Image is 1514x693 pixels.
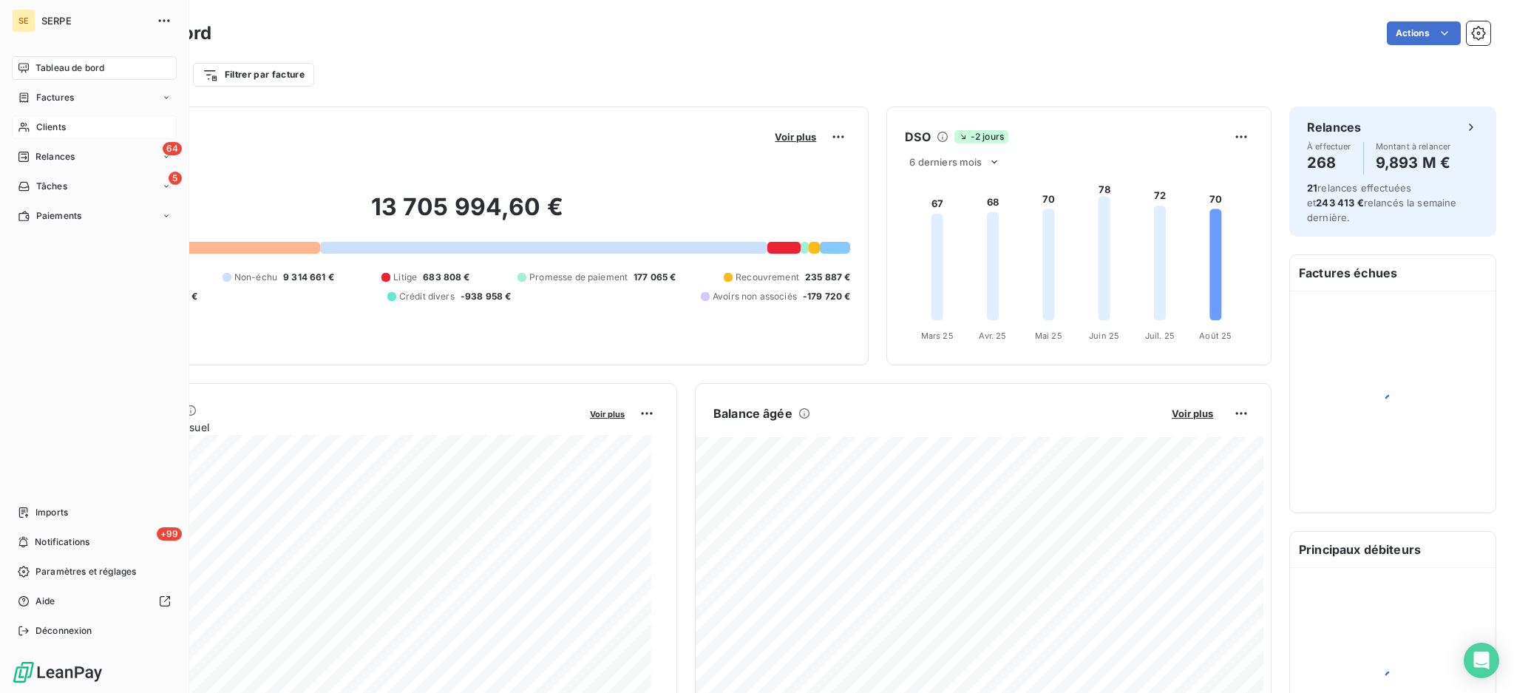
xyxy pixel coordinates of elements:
h4: 268 [1307,151,1351,175]
button: Voir plus [770,130,821,143]
span: Non-échu [234,271,277,284]
span: Déconnexion [35,624,92,638]
span: 235 887 € [805,271,850,284]
span: Paramètres et réglages [35,565,136,578]
span: Imports [35,506,68,519]
span: Notifications [35,535,89,549]
a: Paramètres et réglages [12,560,177,584]
span: +99 [157,527,182,541]
span: 177 065 € [634,271,676,284]
h6: Principaux débiteurs [1290,532,1496,567]
span: SERPE [41,15,148,27]
span: Crédit divers [399,290,455,303]
span: Clients [36,121,66,134]
span: relances effectuées et relancés la semaine dernière. [1307,182,1457,223]
a: Tableau de bord [12,56,177,80]
span: Chiffre d'affaires mensuel [84,419,580,435]
span: Factures [36,91,74,104]
span: 21 [1307,182,1317,194]
img: Logo LeanPay [12,660,103,684]
button: Actions [1387,21,1461,45]
span: Montant à relancer [1376,142,1451,151]
span: À effectuer [1307,142,1351,151]
a: 5Tâches [12,175,177,198]
span: Paiements [36,209,81,223]
tspan: Mars 25 [921,331,954,341]
span: Aide [35,595,55,608]
span: Tableau de bord [35,61,104,75]
tspan: Juin 25 [1089,331,1119,341]
tspan: Avr. 25 [980,331,1007,341]
span: -179 720 € [803,290,851,303]
button: Filtrer par facture [193,63,314,87]
span: Recouvrement [736,271,799,284]
span: Litige [393,271,417,284]
span: Voir plus [775,131,816,143]
span: 9 314 661 € [283,271,334,284]
tspan: Mai 25 [1035,331,1062,341]
a: Imports [12,501,177,524]
a: Clients [12,115,177,139]
a: Factures [12,86,177,109]
span: 6 derniers mois [909,156,982,168]
h6: Relances [1307,118,1361,136]
span: 64 [163,142,182,155]
span: 683 808 € [423,271,469,284]
h4: 9,893 M € [1376,151,1451,175]
div: Open Intercom Messenger [1464,643,1499,678]
h2: 13 705 994,60 € [84,192,850,237]
h6: Balance âgée [713,405,792,422]
span: Voir plus [1172,408,1213,419]
tspan: Août 25 [1200,331,1232,341]
h6: Factures échues [1290,255,1496,291]
span: -2 jours [954,130,1008,143]
span: -938 958 € [461,290,512,303]
tspan: Juil. 25 [1145,331,1175,341]
h6: DSO [905,128,930,146]
a: Paiements [12,204,177,228]
a: 64Relances [12,145,177,169]
a: Aide [12,589,177,613]
button: Voir plus [1167,407,1218,420]
div: SE [12,9,35,33]
span: Tâches [36,180,67,193]
span: Avoirs non associés [713,290,797,303]
span: Relances [35,150,75,163]
span: 5 [169,172,182,185]
button: Voir plus [585,407,629,420]
span: Voir plus [590,409,625,419]
span: Promesse de paiement [529,271,628,284]
span: 243 413 € [1316,197,1363,209]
